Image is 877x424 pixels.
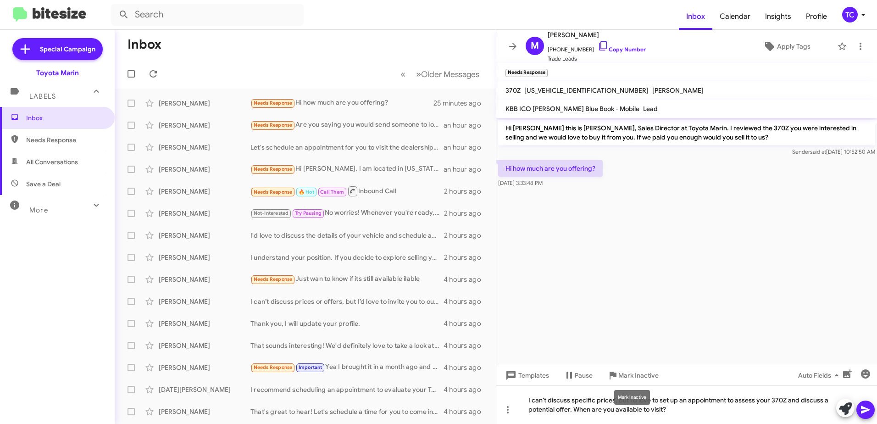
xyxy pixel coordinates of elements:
div: I understand your position. If you decide to explore selling your vehicle in the future, feel fre... [250,253,444,262]
a: Inbox [679,3,712,30]
div: [PERSON_NAME] [159,363,250,372]
span: Trade Leads [548,54,646,63]
span: More [29,206,48,214]
div: [PERSON_NAME] [159,319,250,328]
div: I can’t discuss prices or offers, but I’d love to invite you to our dealership to evaluate your E... [250,297,444,306]
span: » [416,68,421,80]
div: No worries! Whenever you're ready, just let us know. We're here to help when the time comes. [250,208,444,218]
div: I'd love to discuss the details of your vehicle and schedule an appointment to evaluate it in per... [250,231,444,240]
span: [PERSON_NAME] [548,29,646,40]
button: Templates [496,367,556,384]
a: Calendar [712,3,758,30]
div: Just wan to know if its still available ilable [250,274,444,285]
span: 🔥 Hot [299,189,314,195]
div: [PERSON_NAME] [159,275,250,284]
div: an hour ago [444,121,488,130]
div: [PERSON_NAME] [159,187,250,196]
div: Toyota Marin [36,68,79,78]
span: Needs Response [254,122,293,128]
span: said at [810,148,826,155]
div: I can’t discuss specific prices, but I’d love to set up an appointment to assess your 370Z and di... [496,385,877,424]
div: 4 hours ago [444,363,488,372]
div: an hour ago [444,143,488,152]
button: Pause [556,367,600,384]
span: [PHONE_NUMBER] [548,40,646,54]
div: 2 hours ago [444,231,488,240]
small: Needs Response [505,69,548,77]
div: 4 hours ago [444,385,488,394]
span: Templates [504,367,549,384]
div: an hour ago [444,165,488,174]
span: [PERSON_NAME] [652,86,704,95]
p: Hi [PERSON_NAME] this is [PERSON_NAME], Sales Director at Toyota Marin. I reviewed the 370Z you w... [498,120,875,145]
span: Save a Deal [26,179,61,189]
span: Mark Inactive [618,367,659,384]
div: That sounds interesting! We'd definitely love to take a look at your antique vehicle. How about w... [250,341,444,350]
span: Needs Response [254,166,293,172]
div: [PERSON_NAME] [159,209,250,218]
span: Needs Response [254,364,293,370]
span: [DATE] 3:33:48 PM [498,179,543,186]
span: Special Campaign [40,45,95,54]
nav: Page navigation example [395,65,485,84]
div: Hi how much are you offering? [250,98,433,108]
div: 4 hours ago [444,297,488,306]
div: Are you saying you would send someone to look at the car or at the dealership? [250,120,444,130]
span: « [400,68,405,80]
div: I recommend scheduling an appointment to evaluate your Tundra Crewmax and discuss our offer in de... [250,385,444,394]
div: [PERSON_NAME] [159,297,250,306]
span: Pause [575,367,593,384]
div: [PERSON_NAME] [159,165,250,174]
span: Try Pausing [295,210,322,216]
span: Auto Fields [798,367,842,384]
div: 4 hours ago [444,319,488,328]
div: [PERSON_NAME] [159,143,250,152]
span: Inbox [26,113,104,123]
div: Yea I brought it in a month ago and you did [250,362,444,373]
div: [PERSON_NAME] [159,407,250,416]
span: Lead [643,105,658,113]
a: Profile [799,3,834,30]
span: [US_VEHICLE_IDENTIFICATION_NUMBER] [524,86,649,95]
span: Sender [DATE] 10:52:50 AM [792,148,875,155]
div: 4 hours ago [444,275,488,284]
a: Copy Number [598,46,646,53]
span: 370Z [505,86,521,95]
div: [PERSON_NAME] [159,253,250,262]
div: TC [842,7,858,22]
span: M [531,39,539,53]
button: Next [411,65,485,84]
button: TC [834,7,867,22]
div: [PERSON_NAME] [159,99,250,108]
button: Previous [395,65,411,84]
a: Special Campaign [12,38,103,60]
div: 2 hours ago [444,209,488,218]
p: Hi how much are you offering? [498,160,603,177]
div: Hi [PERSON_NAME], I am located in [US_STATE], would you be willing to travel for it? I have adjus... [250,164,444,174]
div: 2 hours ago [444,253,488,262]
button: Mark Inactive [600,367,666,384]
div: 25 minutes ago [433,99,488,108]
div: [PERSON_NAME] [159,231,250,240]
div: Mark Inactive [614,390,650,405]
span: Needs Response [254,189,293,195]
div: Thank you, I will update your profile. [250,319,444,328]
div: [PERSON_NAME] [159,121,250,130]
div: [PERSON_NAME] [159,341,250,350]
h1: Inbox [128,37,161,52]
input: Search [111,4,304,26]
span: Labels [29,92,56,100]
div: Let's schedule an appointment for you to visit the dealership, and we can discuss the details in ... [250,143,444,152]
span: Call Them [320,189,344,195]
span: Needs Response [26,135,104,145]
span: Older Messages [421,69,479,79]
span: Apply Tags [777,38,810,55]
span: Needs Response [254,100,293,106]
span: Needs Response [254,276,293,282]
span: KBB ICO [PERSON_NAME] Blue Book - Mobile [505,105,639,113]
a: Insights [758,3,799,30]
